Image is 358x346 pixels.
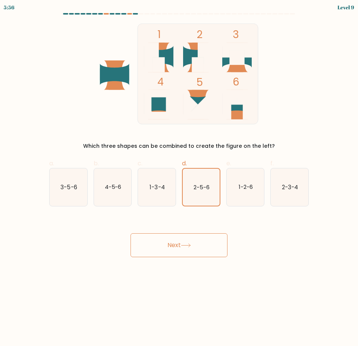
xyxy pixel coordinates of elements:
[282,183,298,191] text: 2-3-4
[239,183,253,191] text: 1-2-6
[226,159,231,168] span: e.
[49,159,54,168] span: a.
[337,3,354,11] div: Level 9
[60,183,77,191] text: 3-5-6
[138,159,142,168] span: c.
[94,159,99,168] span: b.
[197,75,203,90] tspan: 5
[233,75,239,89] tspan: 6
[4,3,15,11] div: 5:56
[194,183,210,191] text: 2-5-6
[197,27,202,42] tspan: 2
[131,233,227,257] button: Next
[233,27,239,42] tspan: 3
[157,75,164,89] tspan: 4
[157,27,161,42] tspan: 1
[270,159,274,168] span: f.
[150,183,165,191] text: 1-3-4
[54,142,304,150] div: Which three shapes can be combined to create the figure on the left?
[182,159,187,168] span: d.
[104,183,121,191] text: 4-5-6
